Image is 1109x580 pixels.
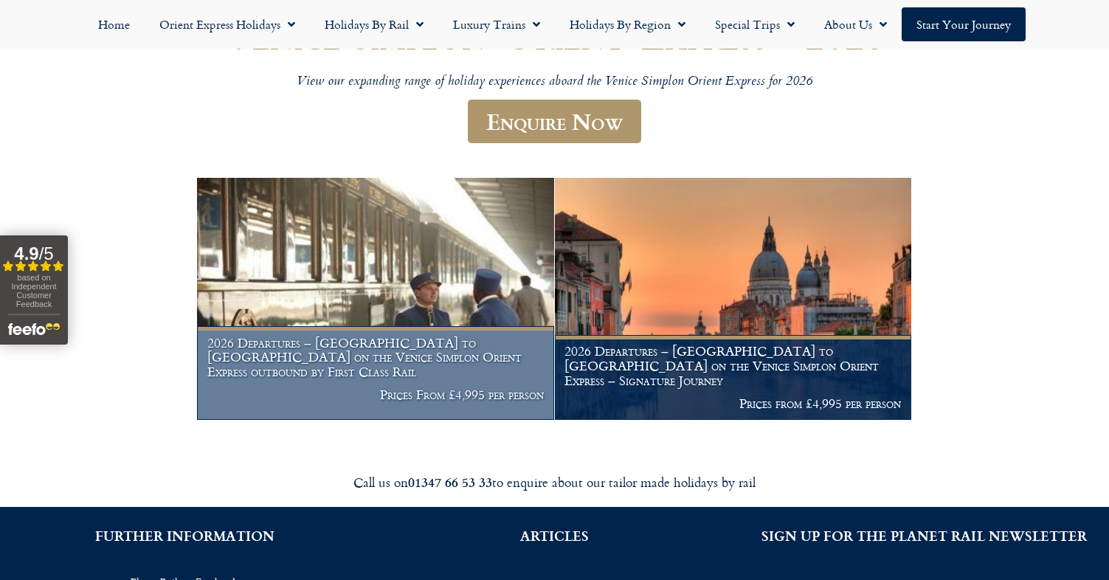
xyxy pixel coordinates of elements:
a: 2026 Departures – [GEOGRAPHIC_DATA] to [GEOGRAPHIC_DATA] on the Venice Simplon Orient Express out... [197,178,554,421]
p: Prices From £4,995 per person [207,387,544,402]
h1: 2026 Departures – [GEOGRAPHIC_DATA] to [GEOGRAPHIC_DATA] on the Venice Simplon Orient Express out... [207,336,544,379]
a: Holidays by Region [555,7,700,41]
strong: 01347 66 53 33 [408,472,492,491]
h1: 2026 Departures – [GEOGRAPHIC_DATA] to [GEOGRAPHIC_DATA] on the Venice Simplon Orient Express – S... [564,344,901,387]
div: Call us on to enquire about our tailor made holidays by rail [142,474,968,491]
a: About Us [809,7,902,41]
a: Luxury Trains [438,7,555,41]
h2: FURTHER INFORMATION [22,529,348,542]
a: Special Trips [700,7,809,41]
a: Enquire Now [468,100,641,143]
a: Holidays by Rail [310,7,438,41]
h1: Venice Simplon-Orient-Express - 2026 [112,13,998,57]
h2: SIGN UP FOR THE PLANET RAIL NEWSLETTER [761,529,1087,542]
nav: Menu [7,7,1102,41]
a: Orient Express Holidays [145,7,310,41]
a: Start your Journey [902,7,1026,41]
p: View our expanding range of holiday experiences aboard the Venice Simplon Orient Express for 2026 [112,74,998,91]
img: Orient Express Special Venice compressed [555,178,911,421]
p: Prices from £4,995 per person [564,396,901,411]
a: Home [83,7,145,41]
h2: ARTICLES [392,529,717,542]
a: 2026 Departures – [GEOGRAPHIC_DATA] to [GEOGRAPHIC_DATA] on the Venice Simplon Orient Express – S... [555,178,912,421]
